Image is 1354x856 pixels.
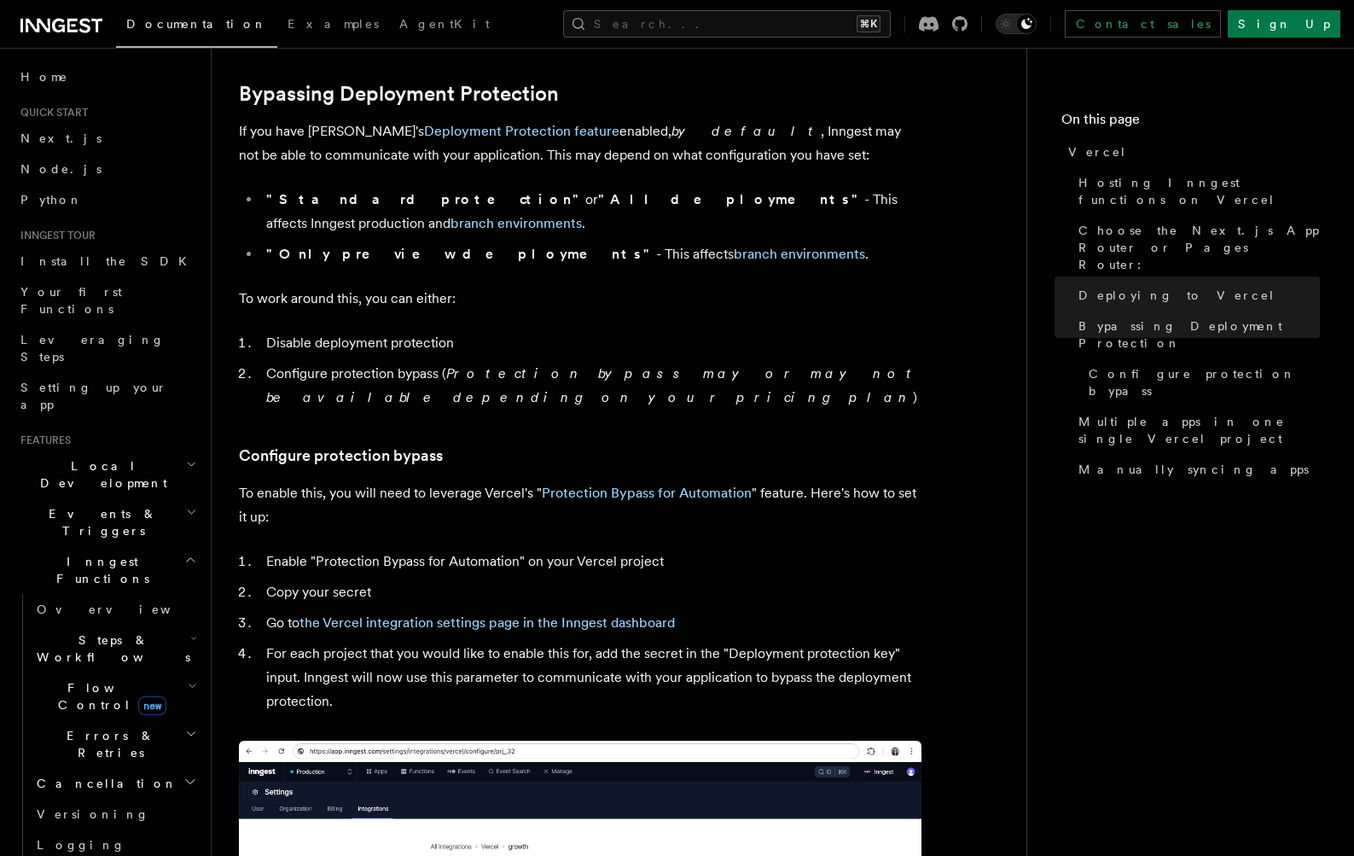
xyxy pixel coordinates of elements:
[277,5,389,46] a: Examples
[20,254,197,268] span: Install the SDK
[20,285,122,316] span: Your first Functions
[30,594,200,625] a: Overview
[30,679,188,713] span: Flow Control
[14,184,200,215] a: Python
[1078,317,1320,352] span: Bypassing Deployment Protection
[20,193,83,207] span: Python
[14,246,200,277] a: Install the SDK
[30,727,185,761] span: Errors & Retries
[261,550,921,574] li: Enable "Protection Bypass for Automation" on your Vercel project
[14,372,200,420] a: Setting up your app
[1068,143,1127,160] span: Vercel
[20,68,68,85] span: Home
[30,720,200,768] button: Errors & Retries
[30,768,200,799] button: Cancellation
[239,287,921,311] p: To work around this, you can either:
[266,191,585,207] strong: "Standard protection"
[30,775,177,792] span: Cancellation
[14,546,200,594] button: Inngest Functions
[424,123,619,139] a: Deployment Protection feature
[1078,174,1320,208] span: Hosting Inngest functions on Vercel
[14,123,200,154] a: Next.js
[1072,311,1320,358] a: Bypassing Deployment Protection
[138,696,166,715] span: new
[996,14,1037,34] button: Toggle dark mode
[20,381,167,411] span: Setting up your app
[1072,167,1320,215] a: Hosting Inngest functions on Vercel
[1061,137,1320,167] a: Vercel
[1089,365,1320,399] span: Configure protection bypass
[261,242,921,266] li: - This affects .
[261,362,921,410] li: Configure protection bypass ( )
[37,603,212,616] span: Overview
[14,154,200,184] a: Node.js
[14,498,200,546] button: Events & Triggers
[1078,461,1309,478] span: Manually syncing apps
[30,673,200,720] button: Flow Controlnew
[1078,287,1276,304] span: Deploying to Vercel
[14,61,200,92] a: Home
[734,246,865,262] a: branch environments
[1072,280,1320,311] a: Deploying to Vercel
[20,333,165,364] span: Leveraging Steps
[563,10,891,38] button: Search...⌘K
[239,444,443,468] a: Configure protection bypass
[1082,358,1320,406] a: Configure protection bypass
[1078,222,1320,273] span: Choose the Next.js App Router or Pages Router:
[1072,454,1320,485] a: Manually syncing apps
[14,229,96,242] span: Inngest tour
[261,188,921,236] li: or - This affects Inngest production and .
[14,505,186,539] span: Events & Triggers
[542,485,752,501] a: Protection Bypass for Automation
[288,17,379,31] span: Examples
[389,5,500,46] a: AgentKit
[14,434,71,447] span: Features
[30,632,190,666] span: Steps & Workflows
[1072,215,1320,280] a: Choose the Next.js App Router or Pages Router:
[261,611,921,635] li: Go to
[37,838,125,852] span: Logging
[14,457,186,492] span: Local Development
[30,799,200,830] a: Versioning
[239,481,921,529] p: To enable this, you will need to leverage Vercel's " " feature. Here's how to set it up:
[261,331,921,355] li: Disable deployment protection
[14,553,184,587] span: Inngest Functions
[299,614,675,631] a: the Vercel integration settings page in the Inngest dashboard
[20,131,102,145] span: Next.js
[14,277,200,324] a: Your first Functions
[239,119,921,167] p: If you have [PERSON_NAME]'s enabled, , Inngest may not be able to communicate with your applicati...
[1228,10,1340,38] a: Sign Up
[126,17,267,31] span: Documentation
[1061,109,1320,137] h4: On this page
[450,215,582,231] a: branch environments
[20,162,102,176] span: Node.js
[14,324,200,372] a: Leveraging Steps
[266,365,919,405] em: Protection bypass may or may not be available depending on your pricing plan
[1065,10,1221,38] a: Contact sales
[261,580,921,604] li: Copy your secret
[14,106,88,119] span: Quick start
[1078,413,1320,447] span: Multiple apps in one single Vercel project
[116,5,277,48] a: Documentation
[598,191,864,207] strong: "All deployments"
[671,123,821,139] em: by default
[239,82,559,106] a: Bypassing Deployment Protection
[14,451,200,498] button: Local Development
[399,17,490,31] span: AgentKit
[1072,406,1320,454] a: Multiple apps in one single Vercel project
[261,642,921,713] li: For each project that you would like to enable this for, add the secret in the "Deployment protec...
[857,15,880,32] kbd: ⌘K
[266,246,656,262] strong: "Only preview deployments"
[37,807,149,821] span: Versioning
[30,625,200,673] button: Steps & Workflows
